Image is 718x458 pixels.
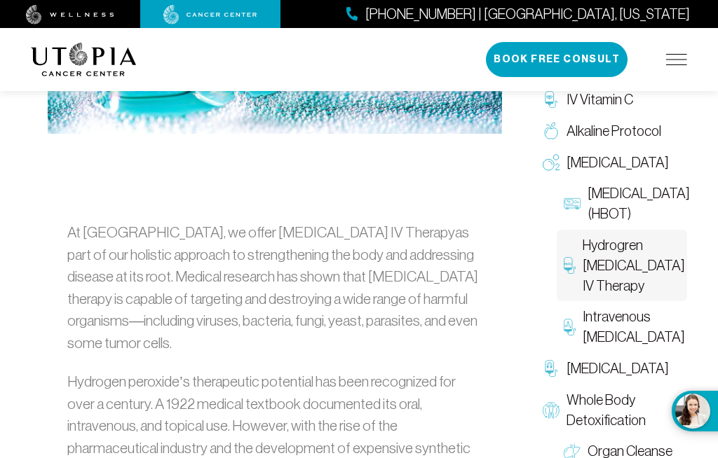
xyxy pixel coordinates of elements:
[31,43,137,76] img: logo
[536,147,687,179] a: [MEDICAL_DATA]
[536,384,687,436] a: Whole Body Detoxification
[543,360,560,377] img: Chelation Therapy
[567,359,669,379] span: [MEDICAL_DATA]
[163,5,257,25] img: cancer center
[564,257,576,274] img: Hydrogren Peroxide IV Therapy
[536,116,687,147] a: Alkaline Protocol
[543,123,560,139] img: Alkaline Protocol
[346,4,690,25] a: [PHONE_NUMBER] | [GEOGRAPHIC_DATA], [US_STATE]
[486,42,628,77] button: Book Free Consult
[567,153,669,173] span: [MEDICAL_DATA]
[557,301,687,353] a: Intravenous [MEDICAL_DATA]
[666,54,687,65] img: icon-hamburger
[583,235,685,296] span: Hydrogren [MEDICAL_DATA] IV Therapy
[583,307,685,347] span: Intravenous [MEDICAL_DATA]
[536,353,687,384] a: [MEDICAL_DATA]
[567,90,633,110] span: IV Vitamin C
[564,195,581,212] img: Hyperbaric Oxygen Therapy (HBOT)
[543,402,560,419] img: Whole Body Detoxification
[567,390,680,431] span: Whole Body Detoxification
[543,91,560,108] img: IV Vitamin C
[557,178,687,230] a: [MEDICAL_DATA] (HBOT)
[564,319,576,335] img: Intravenous Ozone Therapy
[26,5,114,25] img: wellness
[67,221,482,354] p: At [GEOGRAPHIC_DATA], we offer [MEDICAL_DATA] IV Therapyas part of our holistic approach to stren...
[536,84,687,116] a: IV Vitamin C
[567,121,661,141] span: Alkaline Protocol
[365,4,690,25] span: [PHONE_NUMBER] | [GEOGRAPHIC_DATA], [US_STATE]
[557,230,687,301] a: Hydrogren [MEDICAL_DATA] IV Therapy
[588,183,690,224] span: [MEDICAL_DATA] (HBOT)
[543,154,560,171] img: Oxygen Therapy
